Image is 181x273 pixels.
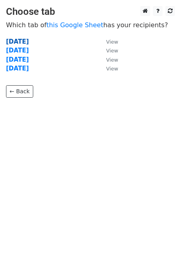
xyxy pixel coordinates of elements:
[98,47,118,54] a: View
[106,57,118,63] small: View
[98,56,118,63] a: View
[46,21,103,29] a: this Google Sheet
[6,85,33,98] a: ← Back
[141,235,181,273] iframe: Chat Widget
[6,6,175,18] h3: Choose tab
[6,65,29,72] a: [DATE]
[6,47,29,54] a: [DATE]
[6,21,175,29] p: Which tab of has your recipients?
[98,65,118,72] a: View
[6,38,29,45] a: [DATE]
[106,66,118,72] small: View
[6,56,29,63] a: [DATE]
[98,38,118,45] a: View
[106,48,118,54] small: View
[106,39,118,45] small: View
